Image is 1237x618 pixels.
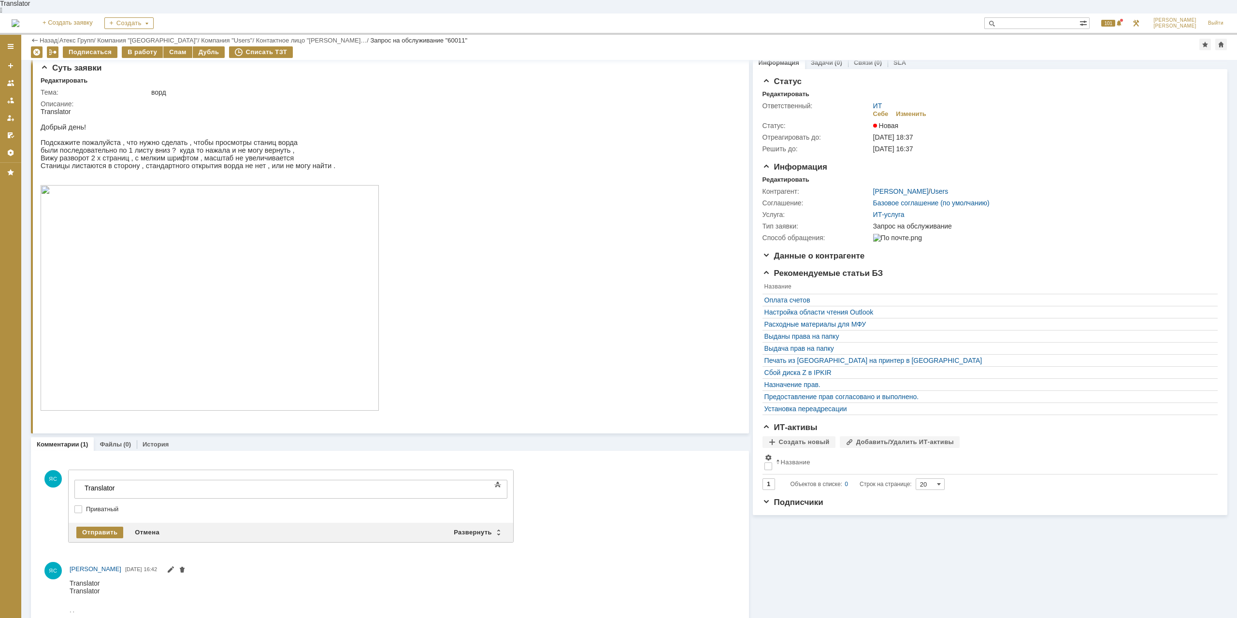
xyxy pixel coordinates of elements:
[58,36,59,43] div: |
[1153,23,1196,29] span: [PERSON_NAME]
[762,102,871,110] div: Ответственный:
[3,128,18,143] a: Мои согласования
[762,498,823,507] span: Подписчики
[492,479,503,490] span: Показать панель инструментов
[256,37,367,44] a: Контактное лицо "[PERSON_NAME]…
[762,77,802,86] span: Статус
[762,162,827,172] span: Информация
[764,296,1211,304] a: Оплата счетов
[123,441,131,448] div: (0)
[143,441,169,448] a: История
[1199,39,1211,50] div: Добавить в избранное
[41,63,101,72] span: Суть заявки
[3,58,18,73] a: Создать заявку
[59,37,98,44] div: /
[1101,20,1115,27] span: 101
[86,505,505,513] label: Приватный
[873,211,905,218] a: ИТ-услуга
[873,133,913,141] span: [DATE] 18:37
[100,441,122,448] a: Файлы
[104,17,154,29] div: Создать
[762,281,1213,294] th: Название
[893,59,906,66] a: SLA
[1202,14,1229,33] a: Выйти
[3,145,18,160] a: Настройки
[762,145,871,153] div: Решить до:
[44,470,62,488] span: ЯС
[873,110,889,118] div: Себе
[764,454,772,461] span: Настройки
[4,4,141,12] div: Translator
[178,567,186,575] span: Удалить
[764,393,1211,401] a: Предоставление прав согласовано и выполнено.
[762,90,809,98] div: Редактировать
[97,37,198,44] a: Компания "[GEOGRAPHIC_DATA]"
[125,566,142,572] span: [DATE]
[1079,18,1089,27] span: Расширенный поиск
[762,122,871,129] div: Статус:
[762,423,818,432] span: ИТ-активы
[151,88,732,96] div: ворд
[873,199,990,207] a: Базовое соглашение (по умолчанию)
[873,187,949,195] div: /
[40,37,58,44] a: Назад
[834,59,842,66] div: (0)
[764,345,1211,352] a: Выдача прав на папку
[47,46,58,58] div: Работа с массовостью
[873,102,882,110] a: ИТ
[762,269,883,278] span: Рекомендуемые статьи БЗ
[762,199,871,207] div: Соглашение:
[764,381,1211,388] a: Назначение прав.
[37,441,79,448] a: Комментарии
[764,308,1211,316] a: Настройка области чтения Outlook
[3,110,18,126] a: Мои заявки
[59,37,94,44] a: Атекс Групп
[762,222,871,230] div: Тип заявки:
[762,211,871,218] div: Услуга:
[70,565,121,573] span: [PERSON_NAME]
[1148,14,1202,33] a: [PERSON_NAME][PERSON_NAME]
[764,405,1211,413] a: Установка переадресации
[764,320,1211,328] a: Расходные материалы для МФУ
[167,567,174,575] span: Редактировать
[371,37,468,44] div: Запрос на обслуживание "60011"
[81,441,88,448] div: (1)
[873,222,1211,230] div: Запрос на обслуживание
[3,75,18,91] a: Заявки на командах
[874,59,882,66] div: (0)
[931,187,949,195] a: Users
[762,176,809,184] div: Редактировать
[31,46,43,58] div: Удалить
[791,478,912,490] i: Строк на странице:
[759,59,799,66] a: Информация
[1153,17,1196,23] span: [PERSON_NAME]
[896,110,926,118] div: Изменить
[873,145,913,153] span: [DATE] 16:37
[37,14,99,33] a: + Создать заявку
[41,88,149,96] div: Тема:
[781,459,810,466] div: Название
[762,251,865,260] span: Данные о контрагенте
[764,369,1211,376] a: Сбой диска Z в IPKIR
[12,19,19,27] a: Перейти на домашнюю страницу
[764,357,1211,364] div: Печать из [GEOGRAPHIC_DATA] на принтер в [GEOGRAPHIC_DATA]
[41,77,87,85] div: Редактировать
[144,566,158,572] span: 16:42
[873,234,922,242] img: По почте.png
[1130,17,1142,29] a: Перейти в интерфейс администратора
[1215,39,1227,50] div: Сделать домашней страницей
[97,37,201,44] div: /
[873,122,899,129] span: Новая
[201,37,256,44] div: /
[12,19,19,27] img: logo
[764,332,1211,340] a: Выданы права на папку
[845,478,848,490] div: 0
[201,37,252,44] a: Компания "Users"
